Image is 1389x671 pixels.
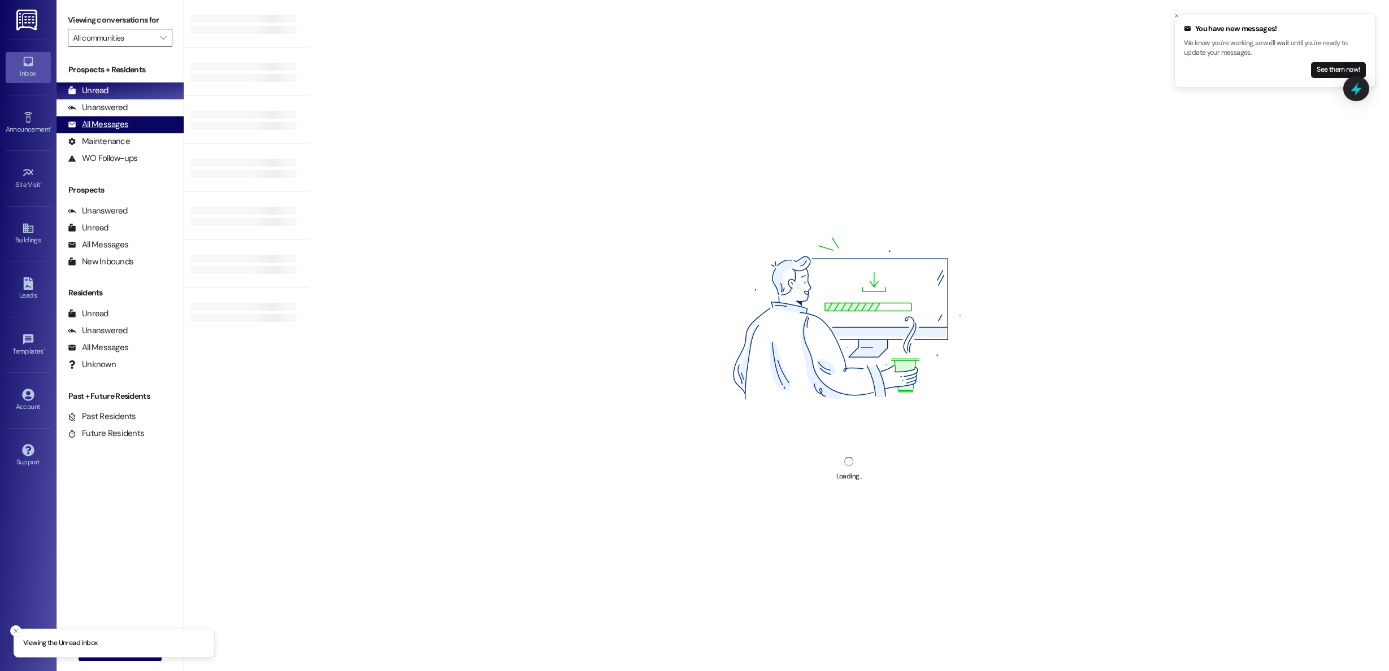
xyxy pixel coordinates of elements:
p: Viewing the Unread inbox [23,638,97,648]
div: You have new messages! [1184,23,1366,34]
div: WO Follow-ups [68,152,137,164]
div: Unanswered [68,102,128,114]
span: • [50,124,52,132]
div: Unread [68,85,108,97]
div: Past Residents [68,411,136,422]
div: Maintenance [68,136,130,147]
div: Future Residents [68,428,144,439]
button: Close toast [10,625,21,637]
div: Unknown [68,359,116,371]
div: Residents [57,287,184,299]
a: Support [6,441,51,471]
a: Inbox [6,52,51,82]
a: Account [6,385,51,416]
div: Unread [68,308,108,320]
label: Viewing conversations for [68,11,172,29]
div: New Inbounds [68,256,133,268]
div: All Messages [68,119,128,130]
button: Close toast [1171,10,1182,21]
span: • [41,179,42,187]
p: We know you're working, so we'll wait until you're ready to update your messages. [1184,38,1366,58]
div: Unanswered [68,325,128,337]
div: All Messages [68,239,128,251]
a: Buildings [6,219,51,249]
div: Unanswered [68,205,128,217]
div: Prospects [57,184,184,196]
a: Site Visit • [6,163,51,194]
input: All communities [73,29,154,47]
div: All Messages [68,342,128,354]
div: Prospects + Residents [57,64,184,76]
div: Unread [68,222,108,234]
div: Loading... [836,470,862,482]
div: Past + Future Residents [57,390,184,402]
img: ResiDesk Logo [16,10,40,30]
span: • [44,346,45,354]
a: Templates • [6,330,51,360]
button: See them now! [1311,62,1366,78]
i:  [160,33,166,42]
a: Leads [6,274,51,304]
